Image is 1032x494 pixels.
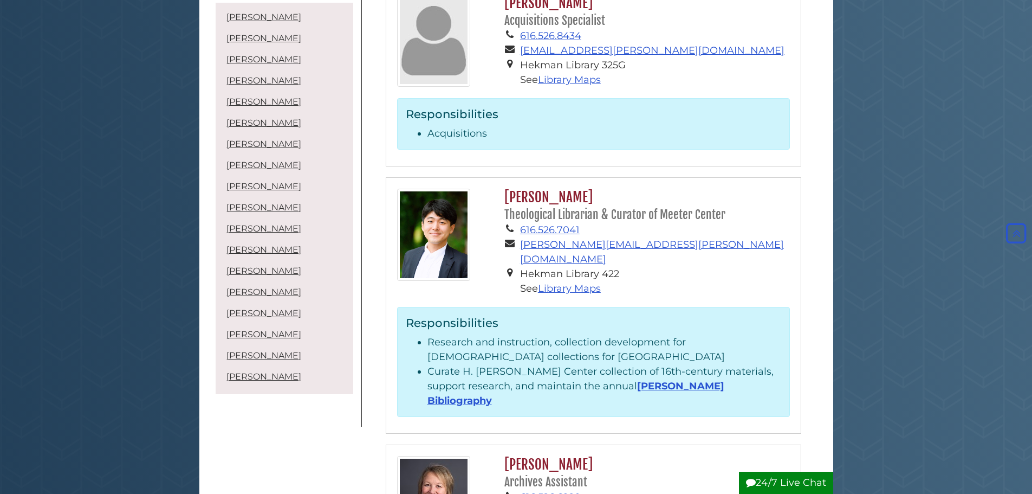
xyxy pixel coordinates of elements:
[427,364,781,408] li: Curate H. [PERSON_NAME] Center collection of 16th-century materials, support research, and mainta...
[1003,227,1029,239] a: Back to Top
[504,14,605,28] small: Acquisitions Specialist
[226,329,301,339] a: [PERSON_NAME]
[226,287,301,297] a: [PERSON_NAME]
[226,181,301,191] a: [PERSON_NAME]
[520,239,784,265] a: [PERSON_NAME][EMAIL_ADDRESS][PERSON_NAME][DOMAIN_NAME]
[226,12,301,22] a: [PERSON_NAME]
[226,350,301,361] a: [PERSON_NAME]
[520,44,784,56] a: [EMAIL_ADDRESS][PERSON_NAME][DOMAIN_NAME]
[226,371,301,382] a: [PERSON_NAME]
[504,208,725,222] small: Theological Librarian & Curator of Meeter Center
[504,475,587,489] small: Archives Assistant
[226,160,301,170] a: [PERSON_NAME]
[226,139,301,149] a: [PERSON_NAME]
[520,58,790,87] li: Hekman Library 325G See
[739,472,833,494] button: 24/7 Live Chat
[499,456,789,490] h2: [PERSON_NAME]
[427,380,724,407] a: [PERSON_NAME] Bibliography
[520,267,790,296] li: Hekman Library 422 See
[427,126,781,141] li: Acquisitions
[226,118,301,128] a: [PERSON_NAME]
[538,283,601,294] a: Library Maps
[226,97,301,107] a: [PERSON_NAME]
[226,223,301,234] a: [PERSON_NAME]
[538,74,601,86] a: Library Maps
[226,245,301,255] a: [PERSON_NAME]
[226,308,301,318] a: [PERSON_NAME]
[499,189,789,223] h2: [PERSON_NAME]
[520,30,581,42] a: 616.526.8434
[406,107,781,121] h3: Responsibilities
[397,189,470,281] img: sam_ha_125x160.jpg
[226,75,301,86] a: [PERSON_NAME]
[226,54,301,65] a: [PERSON_NAME]
[226,33,301,43] a: [PERSON_NAME]
[406,316,781,330] h3: Responsibilities
[226,202,301,213] a: [PERSON_NAME]
[427,335,781,364] li: Research and instruction, collection development for [DEMOGRAPHIC_DATA] collections for [GEOGRAPH...
[520,224,580,236] a: 616.526.7041
[226,266,301,276] a: [PERSON_NAME]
